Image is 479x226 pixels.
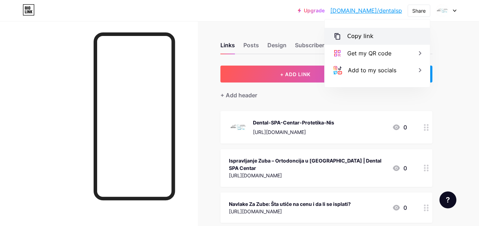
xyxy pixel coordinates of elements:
div: 0 [392,164,407,172]
div: Posts [243,41,259,54]
div: Add to my socials [348,66,396,74]
div: Design [267,41,286,54]
div: Links [220,41,235,54]
div: 0 [392,203,407,212]
div: Subscribers [295,41,327,54]
div: Get my QR code [347,49,391,57]
div: [URL][DOMAIN_NAME] [229,208,351,215]
div: [URL][DOMAIN_NAME] [229,172,386,179]
a: Upgrade [298,8,325,13]
div: Ispravljanje Zuba – Ortodoncija u [GEOGRAPHIC_DATA] | Dental SPA Centar [229,157,386,172]
img: Dental SPA Centar [436,4,449,17]
img: Dental-SPA-Centar-Protetika-Nis [229,118,247,136]
div: Copy link [347,32,373,41]
span: + ADD LINK [280,71,311,77]
div: + Add header [220,91,257,99]
div: Navlake Za Zube: Šta utiče na cenu i da li se isplati? [229,200,351,208]
button: + ADD LINK [220,66,371,83]
div: Dental-SPA-Centar-Protetika-Nis [253,119,334,126]
div: 0 [392,123,407,132]
a: [DOMAIN_NAME]/dentalsp [330,6,402,15]
div: [URL][DOMAIN_NAME] [253,128,334,136]
div: Share [412,7,426,14]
